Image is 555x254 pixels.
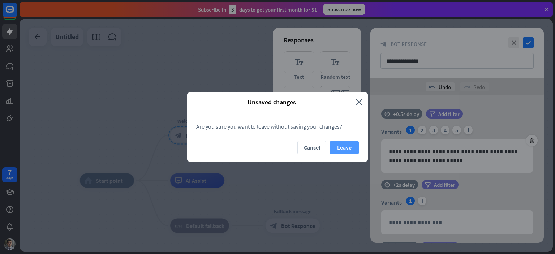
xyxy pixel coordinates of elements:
button: Cancel [297,141,326,154]
span: Unsaved changes [193,98,350,106]
button: Open LiveChat chat widget [6,3,27,25]
button: Leave [330,141,359,154]
span: Are you sure you want to leave without saving your changes? [196,123,342,130]
i: close [356,98,362,106]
